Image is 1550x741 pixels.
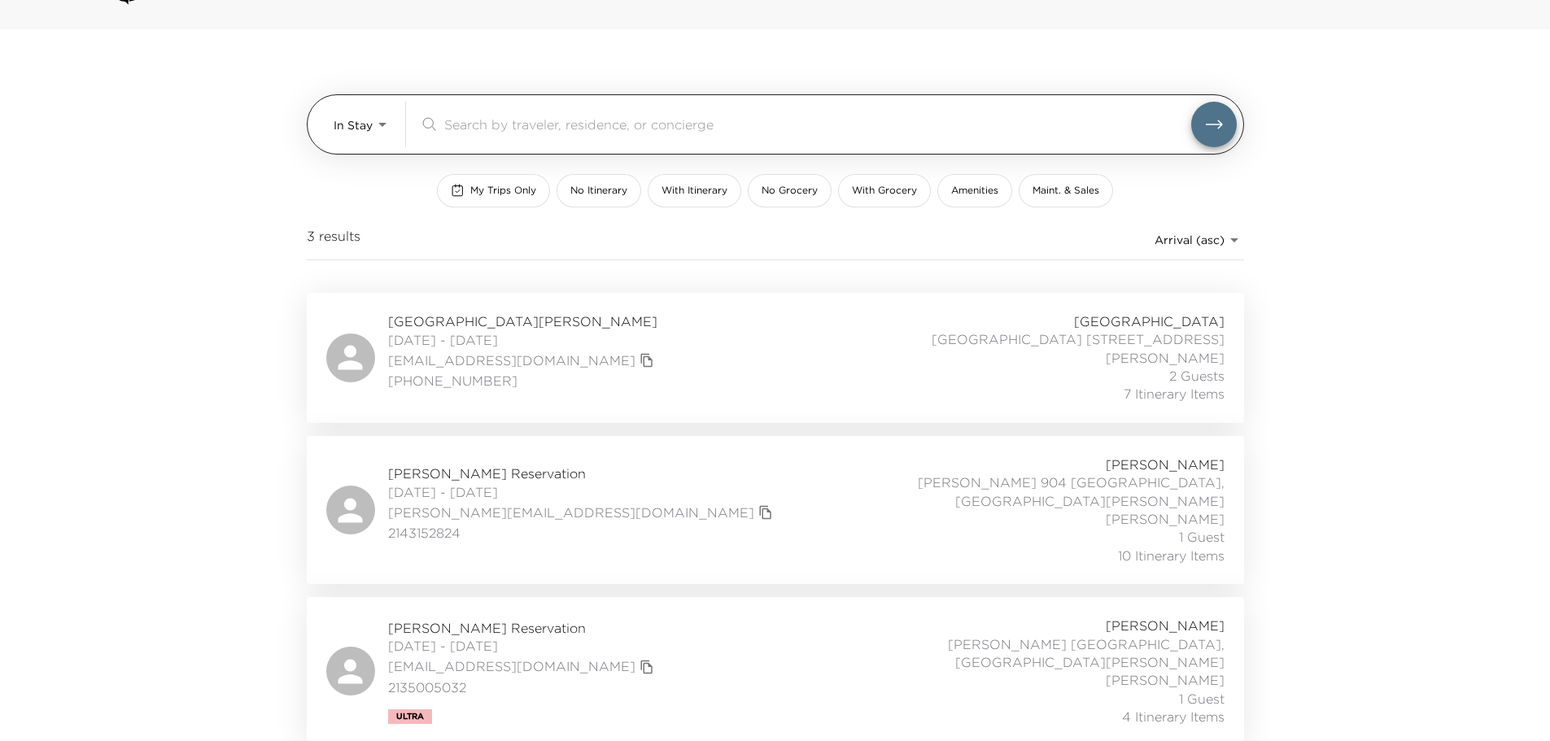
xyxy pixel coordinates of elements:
span: 1 Guest [1179,528,1225,546]
span: [DATE] - [DATE] [388,483,777,501]
span: [PERSON_NAME] [1106,617,1225,634]
span: [PERSON_NAME] [1106,510,1225,528]
button: Amenities [937,174,1012,207]
span: [DATE] - [DATE] [388,331,658,349]
a: [PERSON_NAME][EMAIL_ADDRESS][DOMAIN_NAME] [388,503,754,521]
button: My Trips Only [437,174,550,207]
span: [PERSON_NAME] [GEOGRAPHIC_DATA], [GEOGRAPHIC_DATA][PERSON_NAME] [865,635,1225,672]
button: Maint. & Sales [1019,174,1113,207]
span: With Grocery [852,184,917,198]
button: copy primary member email [635,656,658,678]
button: copy primary member email [754,501,777,524]
span: Amenities [951,184,998,198]
span: [PERSON_NAME] Reservation [388,464,777,482]
span: [PERSON_NAME] [1106,671,1225,689]
span: [GEOGRAPHIC_DATA] [1074,312,1225,330]
span: [PERSON_NAME] [1106,349,1225,367]
span: In Stay [334,118,373,133]
span: No Grocery [762,184,818,198]
button: With Grocery [838,174,931,207]
span: [DATE] - [DATE] [388,637,658,655]
a: [GEOGRAPHIC_DATA][PERSON_NAME][DATE] - [DATE][EMAIL_ADDRESS][DOMAIN_NAME]copy primary member emai... [307,293,1244,423]
span: With Itinerary [661,184,727,198]
a: [EMAIL_ADDRESS][DOMAIN_NAME] [388,657,635,675]
a: [PERSON_NAME] Reservation[DATE] - [DATE][PERSON_NAME][EMAIL_ADDRESS][DOMAIN_NAME]copy primary mem... [307,436,1244,584]
span: 4 Itinerary Items [1122,708,1225,726]
span: 2135005032 [388,678,658,696]
span: Maint. & Sales [1033,184,1099,198]
span: [PERSON_NAME] 904 [GEOGRAPHIC_DATA], [GEOGRAPHIC_DATA][PERSON_NAME] [865,473,1225,510]
span: 2143152824 [388,524,777,542]
span: No Itinerary [570,184,627,198]
span: 10 Itinerary Items [1118,547,1225,564]
button: copy primary member email [635,349,658,372]
span: [PERSON_NAME] Reservation [388,619,658,637]
a: [EMAIL_ADDRESS][DOMAIN_NAME] [388,351,635,369]
span: 2 Guests [1169,367,1225,385]
span: [GEOGRAPHIC_DATA] [STREET_ADDRESS] [932,330,1225,348]
span: 3 results [307,227,360,253]
span: 7 Itinerary Items [1124,385,1225,403]
span: 1 Guest [1179,690,1225,708]
span: My Trips Only [470,184,536,198]
span: Ultra [396,712,424,721]
button: No Itinerary [557,174,641,207]
span: Arrival (asc) [1155,233,1225,247]
button: With Itinerary [648,174,741,207]
span: [PHONE_NUMBER] [388,372,658,390]
input: Search by traveler, residence, or concierge [444,115,1191,133]
button: No Grocery [748,174,832,207]
span: [PERSON_NAME] [1106,455,1225,473]
span: [GEOGRAPHIC_DATA][PERSON_NAME] [388,312,658,330]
